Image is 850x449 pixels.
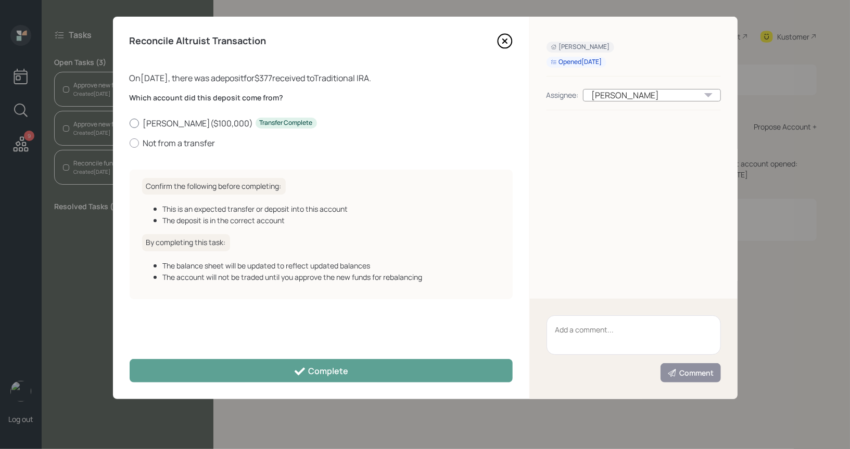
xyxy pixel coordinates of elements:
[667,368,714,378] div: Comment
[130,35,267,47] h4: Reconcile Altruist Transaction
[142,178,286,195] h6: Confirm the following before completing:
[130,137,513,149] label: Not from a transfer
[130,93,513,103] label: Which account did this deposit come from?
[130,118,513,129] label: [PERSON_NAME] ( $100,000 )
[294,365,348,378] div: Complete
[661,363,721,382] button: Comment
[142,234,230,251] h6: By completing this task:
[583,89,721,101] div: [PERSON_NAME]
[260,119,313,127] div: Transfer Complete
[163,203,500,214] div: This is an expected transfer or deposit into this account
[163,215,500,226] div: The deposit is in the correct account
[163,272,500,283] div: The account will not be traded until you approve the new funds for rebalancing
[547,89,579,100] div: Assignee:
[163,260,500,271] div: The balance sheet will be updated to reflect updated balances
[551,43,610,52] div: [PERSON_NAME]
[130,72,513,84] div: On [DATE] , there was a deposit for $377 received to Traditional IRA .
[130,359,513,382] button: Complete
[551,58,602,67] div: Opened [DATE]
